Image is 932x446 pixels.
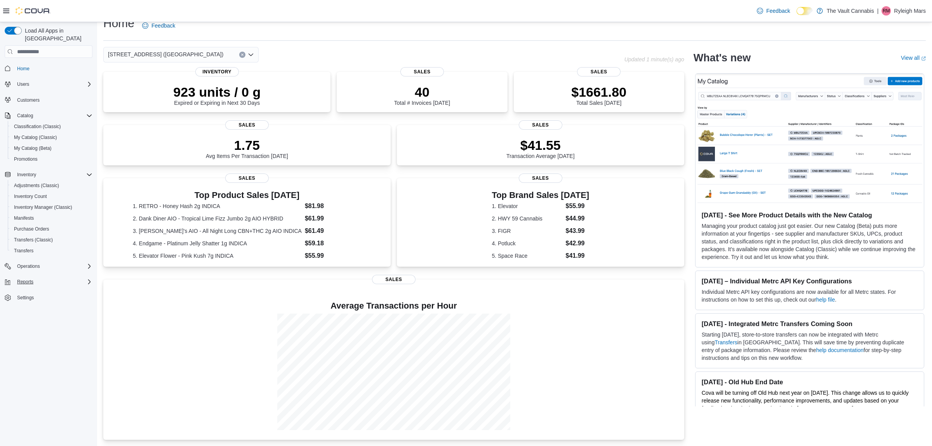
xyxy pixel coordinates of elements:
[14,111,36,120] button: Catalog
[139,18,178,33] a: Feedback
[8,213,96,224] button: Manifests
[173,84,261,100] p: 923 units / 0 g
[11,154,41,164] a: Promotions
[195,67,239,76] span: Inventory
[206,137,288,159] div: Avg Items Per Transaction [DATE]
[206,137,288,153] p: 1.75
[2,292,96,303] button: Settings
[133,191,361,200] h3: Top Product Sales [DATE]
[11,181,62,190] a: Adjustments (Classic)
[14,226,49,232] span: Purchase Orders
[110,301,678,311] h4: Average Transactions per Hour
[816,347,864,353] a: help documentation
[14,293,37,302] a: Settings
[14,277,37,286] button: Reports
[17,66,30,72] span: Home
[2,261,96,272] button: Operations
[2,276,96,287] button: Reports
[108,50,223,59] span: [STREET_ADDRESS] ([GEOGRAPHIC_DATA])
[702,211,918,219] h3: [DATE] - See More Product Details with the New Catalog
[14,215,34,221] span: Manifests
[372,275,416,284] span: Sales
[506,137,575,153] p: $41.55
[14,248,33,254] span: Transfers
[702,390,909,411] span: Cova will be turning off Old Hub next year on [DATE]. This change allows us to quickly release ne...
[883,6,890,16] span: RM
[921,56,926,61] svg: External link
[702,320,918,328] h3: [DATE] - Integrated Metrc Transfers Coming Soon
[8,224,96,234] button: Purchase Orders
[11,122,92,131] span: Classification (Classic)
[8,180,96,191] button: Adjustments (Classic)
[565,214,589,223] dd: $44.99
[14,63,92,73] span: Home
[2,94,96,106] button: Customers
[17,113,33,119] span: Catalog
[894,6,926,16] p: Ryleigh Mars
[14,170,92,179] span: Inventory
[571,84,626,106] div: Total Sales [DATE]
[14,262,43,271] button: Operations
[14,80,92,89] span: Users
[305,201,361,211] dd: $81.98
[16,7,50,15] img: Cova
[702,277,918,285] h3: [DATE] – Individual Metrc API Key Configurations
[11,246,37,255] a: Transfers
[702,331,918,362] p: Starting [DATE], store-to-store transfers can now be integrated with Metrc using in [GEOGRAPHIC_D...
[11,181,92,190] span: Adjustments (Classic)
[11,213,37,223] a: Manifests
[565,239,589,248] dd: $42.99
[14,262,92,271] span: Operations
[715,339,737,345] a: Transfers
[882,6,891,16] div: Ryleigh Mars
[17,263,40,269] span: Operations
[565,251,589,260] dd: $41.99
[827,6,874,16] p: The Vault Cannabis
[14,277,92,286] span: Reports
[702,378,918,386] h3: [DATE] - Old Hub End Date
[11,203,92,212] span: Inventory Manager (Classic)
[702,222,918,261] p: Managing your product catalog just got easier. Our new Catalog (Beta) puts more information at yo...
[225,120,269,130] span: Sales
[14,95,92,105] span: Customers
[519,174,562,183] span: Sales
[11,224,92,234] span: Purchase Orders
[492,252,562,260] dt: 5. Space Race
[577,67,621,76] span: Sales
[14,123,61,130] span: Classification (Classic)
[14,80,32,89] button: Users
[133,252,302,260] dt: 5. Elevator Flower - Pink Kush 7g INDICA
[8,143,96,154] button: My Catalog (Beta)
[11,192,92,201] span: Inventory Count
[816,297,835,303] a: help file
[694,52,751,64] h2: What's new
[796,7,813,15] input: Dark Mode
[133,215,302,222] dt: 2. Dank Diner AIO - Tropical Lime Fizz Jumbo 2g AIO HYBRID
[14,111,92,120] span: Catalog
[14,95,43,105] a: Customers
[8,121,96,132] button: Classification (Classic)
[754,3,793,19] a: Feedback
[225,174,269,183] span: Sales
[565,201,589,211] dd: $55.99
[5,59,92,323] nav: Complex example
[305,226,361,236] dd: $61.49
[855,405,884,411] a: Learn More
[11,154,92,164] span: Promotions
[133,202,302,210] dt: 1. RETRO - Honey Hash 2g INDICA
[565,226,589,236] dd: $43.99
[2,62,96,74] button: Home
[11,213,92,223] span: Manifests
[11,192,50,201] a: Inventory Count
[17,97,40,103] span: Customers
[151,22,175,30] span: Feedback
[519,120,562,130] span: Sales
[394,84,450,106] div: Total # Invoices [DATE]
[14,145,52,151] span: My Catalog (Beta)
[11,122,64,131] a: Classification (Classic)
[8,245,96,256] button: Transfers
[14,156,38,162] span: Promotions
[14,204,72,210] span: Inventory Manager (Classic)
[17,81,29,87] span: Users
